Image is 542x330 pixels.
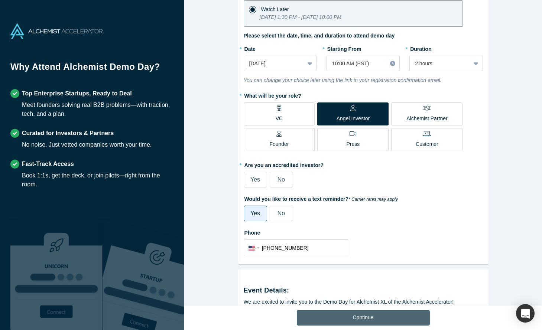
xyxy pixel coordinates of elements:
label: Starting From [327,43,361,53]
div: Book 1:1s, get the deck, or join pilots—right from the room. [22,171,174,189]
img: Prism AI [103,220,195,330]
label: Duration [409,43,483,53]
strong: Top Enterprise Startups, Ready to Deal [22,90,132,97]
strong: Event Details: [244,287,289,294]
label: Are you an accredited investor? [244,159,483,169]
img: Robust Technologies [10,220,103,330]
p: Alchemist Partner [406,115,447,122]
p: VC [276,115,283,122]
p: Customer [416,140,438,148]
p: Angel Investor [337,115,370,122]
label: What will be your role? [244,89,483,100]
span: Yes [250,210,260,216]
i: [DATE] 1:30 PM - [DATE] 10:00 PM [260,14,341,20]
i: You can change your choice later using the link in your registration confirmation email. [244,77,442,83]
label: Date [244,43,317,53]
span: Watch Later [261,6,289,12]
span: No [278,210,285,216]
p: Founder [269,140,289,148]
span: Yes [250,176,260,183]
div: We are excited to invite you to the Demo Day for Alchemist XL of the Alchemist Accelerator! [244,298,483,306]
div: No noise. Just vetted companies worth your time. [22,140,152,149]
em: * Carrier rates may apply [348,197,398,202]
label: Phone [244,226,483,237]
h1: Why Attend Alchemist Demo Day? [10,60,174,79]
label: Please select the date, time, and duration to attend demo day [244,32,395,40]
img: Alchemist Accelerator Logo [10,23,103,39]
strong: Fast-Track Access [22,161,74,167]
strong: Curated for Investors & Partners [22,130,114,136]
span: No [278,176,285,183]
p: Press [347,140,360,148]
div: Meet founders solving real B2B problems—with traction, tech, and a plan. [22,101,174,118]
button: Continue [297,310,430,326]
label: Would you like to receive a text reminder? [244,193,483,203]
